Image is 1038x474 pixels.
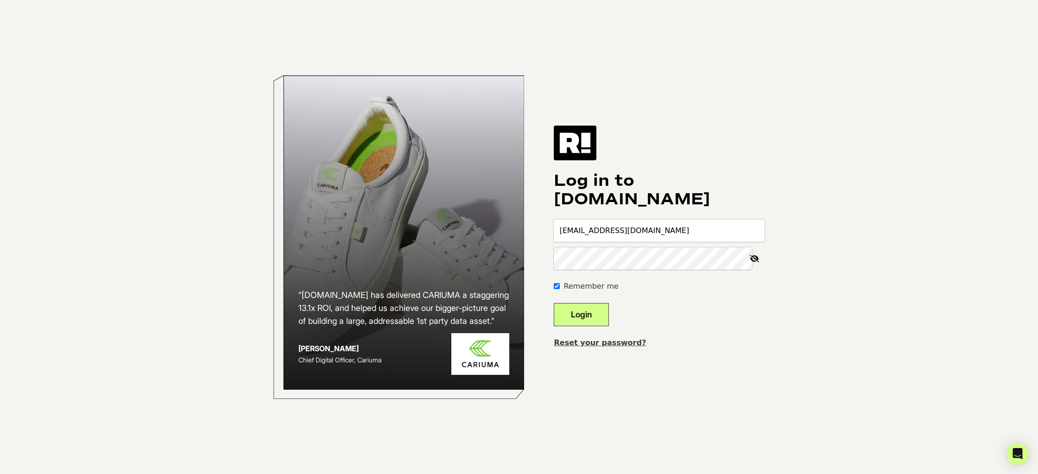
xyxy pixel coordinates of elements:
[554,338,646,347] a: Reset your password?
[563,281,618,292] label: Remember me
[298,344,359,353] strong: [PERSON_NAME]
[298,356,381,364] span: Chief Digital Officer, Cariuma
[554,126,596,160] img: Retention.com
[1006,442,1029,465] div: Open Intercom Messenger
[298,289,510,328] h2: “[DOMAIN_NAME] has delivered CARIUMA a staggering 13.1x ROI, and helped us achieve our bigger-pic...
[554,220,765,242] input: Email
[451,333,509,375] img: Cariuma
[554,303,609,326] button: Login
[554,171,765,209] h1: Log in to [DOMAIN_NAME]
